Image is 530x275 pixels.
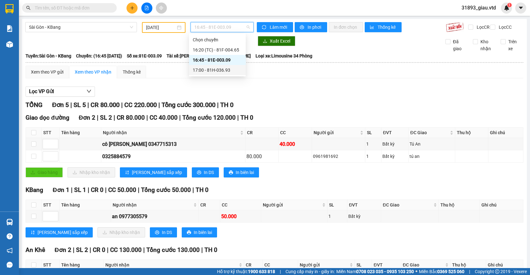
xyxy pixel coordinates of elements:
[182,114,236,121] span: Tổng cước 120.000
[156,3,167,14] button: aim
[229,170,233,175] span: printer
[60,128,101,138] th: Tên hàng
[347,200,381,210] th: ĐVT
[193,57,242,63] div: 16:45 - 81E-003.09
[370,25,375,30] span: bar-chart
[138,186,139,194] span: |
[504,5,509,11] img: icon-new-feature
[162,101,215,109] span: Tổng cước 300.000
[146,24,176,31] input: 11/08/2025
[42,260,60,270] th: STT
[162,229,172,236] span: In DS
[31,69,63,75] div: Xem theo VP gửi
[76,246,88,254] span: SL 2
[506,38,524,52] span: Trên xe
[5,4,14,14] img: logo-vxr
[124,101,157,109] span: CC 220.000
[194,229,212,236] span: In biên lai
[244,260,262,270] th: CR
[103,129,239,136] span: Người nhận
[450,38,468,52] span: Đã giao
[86,89,91,94] span: down
[201,246,203,254] span: |
[366,140,380,147] div: 1
[236,169,254,176] span: In biên lai
[240,114,253,121] span: TH 0
[87,101,89,109] span: |
[60,28,91,51] span: đồng xoài
[197,170,201,175] span: printer
[204,246,217,254] span: TH 0
[123,69,141,75] div: Thống kê
[248,269,275,274] strong: 1900 633 818
[192,167,219,177] button: printerIn DS
[53,186,69,194] span: Đơn 1
[246,152,277,160] div: 80.000
[7,233,13,239] span: question-circle
[60,20,111,28] div: 0988531012
[508,3,510,7] span: 1
[93,246,105,254] span: CR 0
[5,5,56,13] div: KBang
[26,101,43,109] span: TỔNG
[280,268,281,275] span: |
[300,261,348,268] span: Người gửi
[35,4,109,11] input: Tìm tên, số ĐT hoặc mã đơn
[31,230,35,235] span: sort-ascending
[182,227,217,237] button: printerIn biên lai
[336,268,414,275] span: Miền Nam
[112,212,197,220] div: an 0977305579
[456,4,501,12] span: 31893_giau.vtd
[378,24,397,31] span: Thống kê
[74,186,86,194] span: SL 1
[132,169,182,176] span: [PERSON_NAME] sắp xếp
[486,260,523,270] th: Ghi chú
[88,186,89,194] span: |
[308,24,322,31] span: In phơi
[480,200,523,210] th: Ghi chú
[419,268,464,275] span: Miền Bắc
[73,246,74,254] span: |
[155,230,159,235] span: printer
[42,128,60,138] th: STT
[263,260,298,270] th: CC
[224,167,259,177] button: printerIn biên lai
[100,114,112,121] span: SL 2
[245,128,279,138] th: CR
[257,22,293,32] button: syncLàm mới
[113,201,192,208] span: Người nhận
[102,152,244,160] div: 0325884579
[355,260,372,270] th: SL
[515,3,526,14] button: caret-down
[6,219,13,225] img: warehouse-icon
[55,246,71,254] span: Đơn 2
[26,87,95,97] button: Lọc VP Gửi
[159,6,163,10] span: aim
[507,3,512,7] sup: 1
[60,200,111,210] th: Tên hàng
[26,167,63,177] button: uploadGiao hàng
[74,101,86,109] span: SL 5
[488,128,523,138] th: Ghi chú
[256,52,312,59] span: Loại xe: Limousine 34 Phòng
[26,6,31,10] span: search
[75,69,111,75] div: Xem theo VP nhận
[381,128,409,138] th: ĐVT
[263,39,267,44] span: download
[144,6,149,10] span: file-add
[125,170,129,175] span: sort-ascending
[437,269,464,274] strong: 0369 525 060
[455,128,488,138] th: Thu hộ
[146,246,200,254] span: Tổng cước 130.000
[204,169,214,176] span: In DS
[127,3,138,14] button: plus
[217,101,219,109] span: |
[237,114,239,121] span: |
[196,186,209,194] span: TH 0
[193,67,242,74] div: 17:00 - 81H-036.93
[5,6,15,13] span: Gửi:
[409,153,454,160] div: tú an
[348,213,380,220] div: Bất kỳ
[26,53,71,58] b: Tuyến: Sài Gòn - KBang
[365,22,402,32] button: bar-chartThống kê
